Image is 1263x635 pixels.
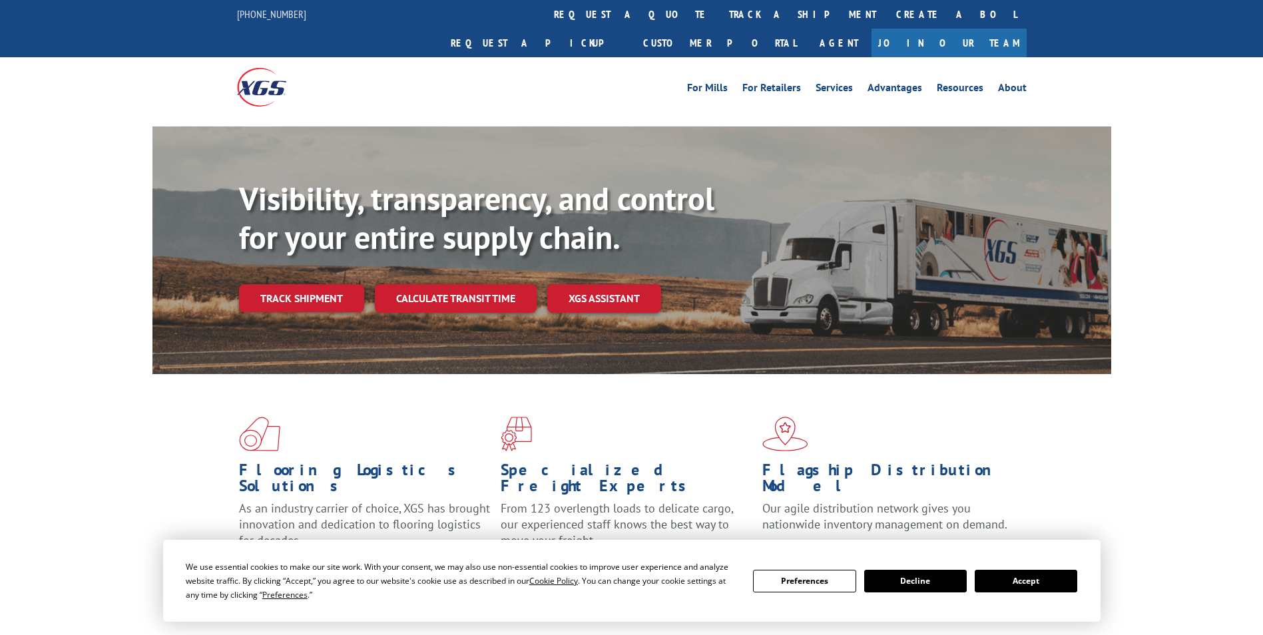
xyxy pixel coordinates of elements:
a: Services [816,83,853,97]
a: For Mills [687,83,728,97]
div: We use essential cookies to make our site work. With your consent, we may also use non-essential ... [186,560,737,602]
h1: Flooring Logistics Solutions [239,462,491,501]
a: XGS ASSISTANT [547,284,661,313]
a: Track shipment [239,284,364,312]
a: Calculate transit time [375,284,537,313]
a: About [998,83,1027,97]
h1: Flagship Distribution Model [762,462,1014,501]
a: [PHONE_NUMBER] [237,7,306,21]
a: Resources [937,83,983,97]
b: Visibility, transparency, and control for your entire supply chain. [239,178,714,258]
button: Accept [975,570,1077,592]
span: Preferences [262,589,308,600]
img: xgs-icon-focused-on-flooring-red [501,417,532,451]
h1: Specialized Freight Experts [501,462,752,501]
span: Cookie Policy [529,575,578,586]
span: Our agile distribution network gives you nationwide inventory management on demand. [762,501,1007,532]
a: Customer Portal [633,29,806,57]
a: Agent [806,29,872,57]
img: xgs-icon-flagship-distribution-model-red [762,417,808,451]
a: Request a pickup [441,29,633,57]
div: Cookie Consent Prompt [163,540,1101,622]
a: For Retailers [742,83,801,97]
img: xgs-icon-total-supply-chain-intelligence-red [239,417,280,451]
button: Preferences [753,570,856,592]
button: Decline [864,570,967,592]
a: Join Our Team [872,29,1027,57]
span: As an industry carrier of choice, XGS has brought innovation and dedication to flooring logistics... [239,501,490,548]
p: From 123 overlength loads to delicate cargo, our experienced staff knows the best way to move you... [501,501,752,560]
a: Advantages [868,83,922,97]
